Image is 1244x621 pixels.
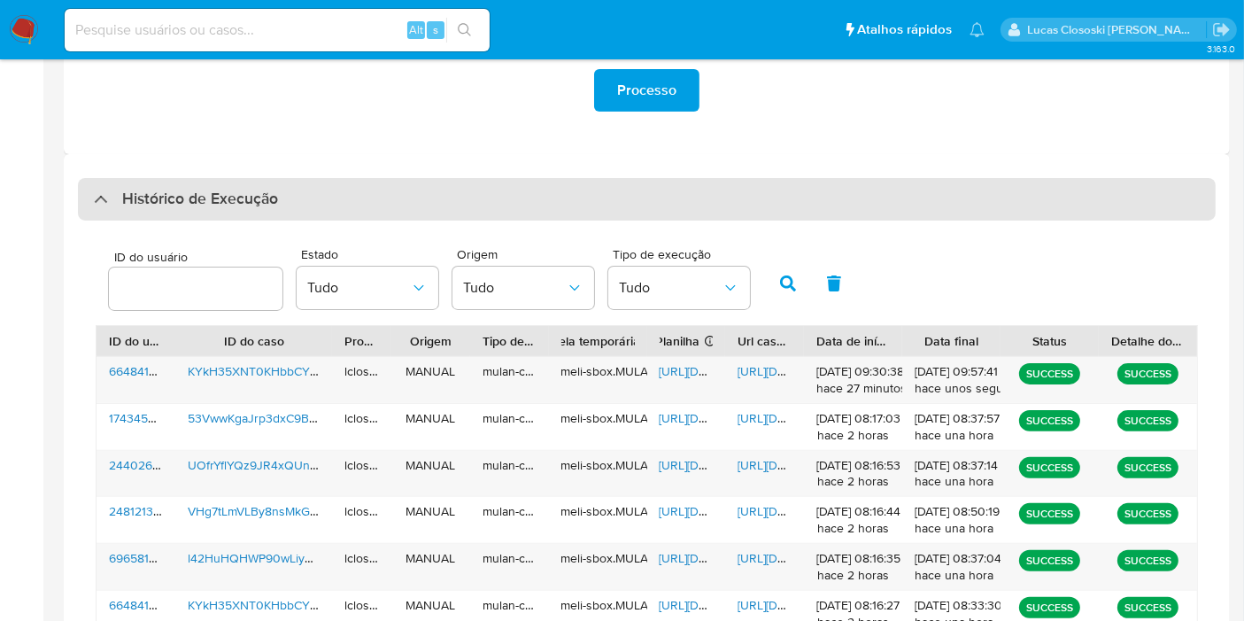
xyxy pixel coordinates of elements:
[857,20,952,39] span: Atalhos rápidos
[970,22,985,37] a: Notificações
[446,18,483,43] button: search-icon
[1212,20,1231,39] a: Sair
[1207,42,1235,56] span: 3.163.0
[433,21,438,38] span: s
[409,21,423,38] span: Alt
[65,19,490,42] input: Pesquise usuários ou casos...
[1028,21,1207,38] p: lucas.clososki@mercadolivre.com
